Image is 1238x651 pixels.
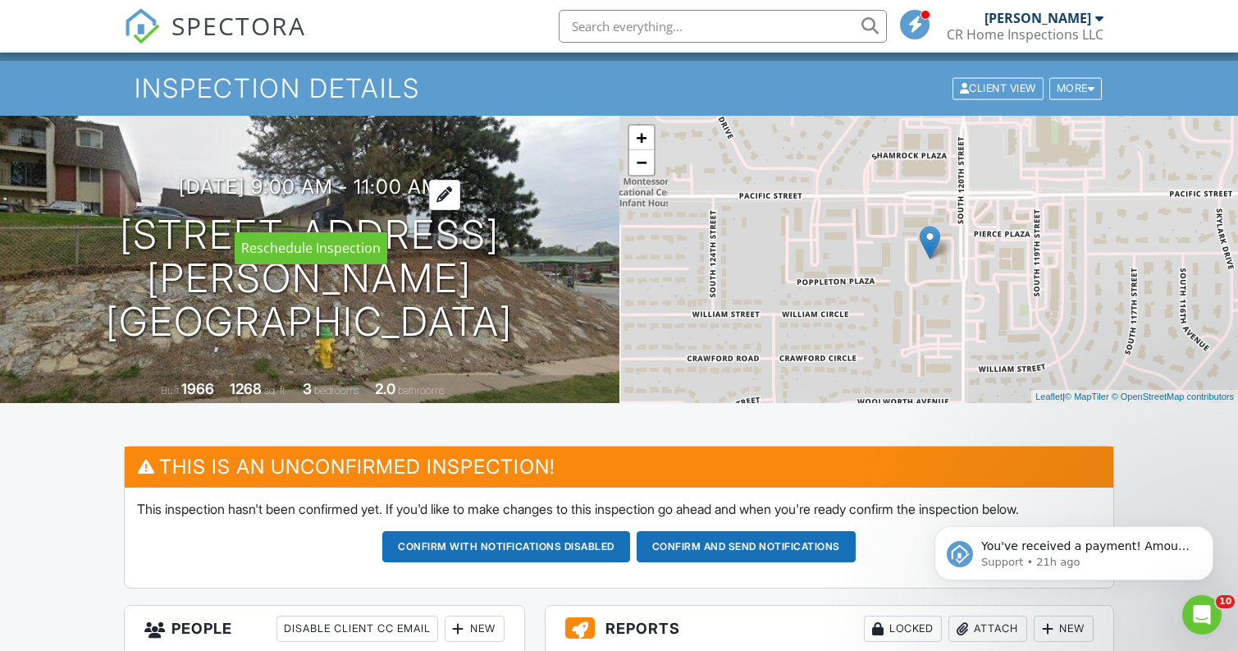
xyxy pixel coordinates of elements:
div: New [445,616,505,642]
a: © OpenStreetMap contributors [1112,392,1234,401]
p: This inspection hasn't been confirmed yet. If you'd like to make changes to this inspection go ah... [137,500,1101,518]
h3: This is an Unconfirmed Inspection! [125,447,1113,487]
div: Client View [952,77,1044,99]
h1: [STREET_ADDRESS][PERSON_NAME] [GEOGRAPHIC_DATA] [26,213,593,343]
div: CR Home Inspections LLC [947,26,1103,43]
div: [PERSON_NAME] [984,10,1091,26]
div: Disable Client CC Email [276,616,438,642]
img: The Best Home Inspection Software - Spectora [124,8,160,44]
a: Leaflet [1035,392,1062,401]
span: bedrooms [314,384,359,397]
a: Zoom out [629,150,654,175]
div: Attach [948,616,1027,642]
h3: [DATE] 9:00 am - 11:00 am [179,176,440,198]
div: 2.0 [375,380,395,397]
iframe: Intercom live chat [1182,595,1222,635]
h1: Inspection Details [135,74,1104,103]
div: 3 [303,380,312,397]
a: SPECTORA [124,22,306,57]
div: | [1031,390,1238,404]
div: 1966 [181,380,214,397]
div: 1268 [230,380,262,397]
span: Built [161,384,179,397]
a: Client View [951,81,1048,94]
input: Search everything... [559,10,887,43]
span: 10 [1216,595,1235,608]
span: bathrooms [398,384,445,397]
div: Locked [864,616,942,642]
a: Zoom in [629,126,654,150]
div: New [1034,616,1094,642]
span: SPECTORA [171,8,306,43]
div: More [1049,77,1103,99]
button: Confirm and send notifications [637,531,856,562]
button: Confirm with notifications disabled [382,531,630,562]
iframe: Intercom notifications message [910,492,1238,607]
span: sq. ft. [264,384,287,397]
a: © MapTiler [1065,392,1109,401]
